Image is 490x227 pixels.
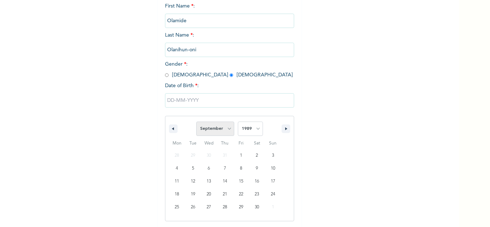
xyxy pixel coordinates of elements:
input: DD-MM-YYYY [165,93,294,108]
span: 20 [207,188,211,201]
span: 9 [256,162,258,175]
span: 26 [191,201,195,214]
button: 30 [249,201,265,214]
span: 29 [239,201,243,214]
button: 2 [249,149,265,162]
button: 13 [201,175,217,188]
button: 8 [233,162,249,175]
span: 1 [240,149,242,162]
span: 24 [271,188,275,201]
span: 6 [208,162,210,175]
button: 12 [185,175,201,188]
span: Sun [265,138,281,149]
input: Enter your first name [165,14,294,28]
button: 14 [217,175,233,188]
button: 7 [217,162,233,175]
span: Last Name : [165,33,294,52]
span: 12 [191,175,195,188]
button: 25 [169,201,185,214]
button: 24 [265,188,281,201]
button: 21 [217,188,233,201]
button: 4 [169,162,185,175]
button: 11 [169,175,185,188]
button: 5 [185,162,201,175]
span: 28 [223,201,227,214]
span: 7 [224,162,226,175]
span: 3 [272,149,274,162]
button: 6 [201,162,217,175]
span: First Name : [165,4,294,23]
span: Gender : [DEMOGRAPHIC_DATA] [DEMOGRAPHIC_DATA] [165,62,293,77]
button: 19 [185,188,201,201]
span: 15 [239,175,243,188]
button: 1 [233,149,249,162]
span: Tue [185,138,201,149]
button: 29 [233,201,249,214]
button: 23 [249,188,265,201]
button: 27 [201,201,217,214]
button: 16 [249,175,265,188]
button: 18 [169,188,185,201]
input: Enter your last name [165,43,294,57]
span: 23 [255,188,259,201]
span: Fri [233,138,249,149]
span: 14 [223,175,227,188]
span: 30 [255,201,259,214]
button: 3 [265,149,281,162]
span: 18 [175,188,179,201]
button: 15 [233,175,249,188]
span: 22 [239,188,243,201]
span: 25 [175,201,179,214]
span: 8 [240,162,242,175]
span: 5 [192,162,194,175]
span: 11 [175,175,179,188]
span: 19 [191,188,195,201]
span: 21 [223,188,227,201]
span: Date of Birth : [165,82,199,90]
button: 26 [185,201,201,214]
button: 20 [201,188,217,201]
span: 10 [271,162,275,175]
span: Thu [217,138,233,149]
span: 2 [256,149,258,162]
span: 17 [271,175,275,188]
span: 27 [207,201,211,214]
span: Wed [201,138,217,149]
span: 16 [255,175,259,188]
button: 22 [233,188,249,201]
button: 10 [265,162,281,175]
span: 13 [207,175,211,188]
span: Sat [249,138,265,149]
button: 17 [265,175,281,188]
button: 28 [217,201,233,214]
button: 9 [249,162,265,175]
span: 4 [176,162,178,175]
span: Mon [169,138,185,149]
